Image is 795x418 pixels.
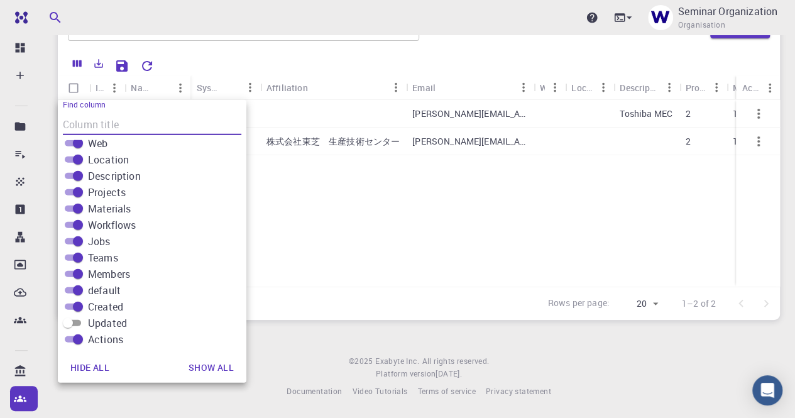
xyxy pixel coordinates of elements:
[88,234,111,249] span: Jobs
[266,75,308,100] div: Affiliation
[686,75,706,100] div: Projects
[412,75,436,100] div: Email
[63,100,106,111] label: Find column
[308,77,328,97] button: Sort
[88,316,127,331] span: Updated
[67,53,88,74] button: Columns
[197,75,220,100] div: System Name
[260,75,406,100] div: Affiliation
[349,355,375,368] span: © 2025
[565,75,613,100] div: Location
[682,297,716,310] p: 1–2 of 2
[178,355,244,380] button: Show all
[150,78,170,98] button: Sort
[60,355,119,380] button: Hide all
[386,77,406,97] button: Menu
[417,385,475,398] a: Terms of service
[486,386,551,396] span: Privacy statement
[436,77,456,97] button: Sort
[352,385,407,398] a: Video Tutorials
[620,107,672,120] p: Toshiba MEC
[615,295,662,313] div: 20
[220,77,240,97] button: Sort
[571,75,593,100] div: Location
[659,77,679,97] button: Menu
[417,386,475,396] span: Terms of service
[131,75,150,100] div: Name
[197,107,247,120] p: toshiba-mec
[124,75,190,100] div: Name
[679,75,726,100] div: Projects
[545,77,565,97] button: Menu
[287,386,342,396] span: Documentation
[104,78,124,98] button: Menu
[25,9,70,20] span: Support
[412,135,527,148] p: [PERSON_NAME][EMAIL_ADDRESS][DOMAIN_NAME]
[10,11,28,24] img: logo
[548,297,610,311] p: Rows per page:
[88,332,123,347] span: Actions
[134,53,160,79] button: Reset Explorer Settings
[96,75,104,100] div: Icon
[686,107,691,120] p: 2
[88,267,130,282] span: Members
[88,185,126,200] span: Projects
[266,135,400,148] p: 株式会社東芝 生産技術センター
[760,78,780,98] button: Menu
[376,368,436,380] span: Platform version
[742,75,760,100] div: Actions
[486,385,551,398] a: Privacy statement
[88,136,107,151] span: Web
[733,135,738,148] p: 1
[375,356,419,366] span: Exabyte Inc.
[706,77,726,97] button: Menu
[620,75,659,100] div: Description
[190,75,260,100] div: System Name
[88,152,129,167] span: Location
[436,368,462,378] span: [DATE] .
[678,4,777,19] p: Seminar Organization
[375,355,419,368] a: Exabyte Inc.
[240,77,260,97] button: Menu
[406,75,534,100] div: Email
[436,368,462,380] a: [DATE].
[352,386,407,396] span: Video Tutorials
[733,107,743,120] p: 10
[109,53,134,79] button: Save Explorer Settings
[534,75,565,100] div: Web
[88,299,123,314] span: Created
[88,168,141,184] span: Description
[88,250,118,265] span: Teams
[752,375,782,405] div: Open Intercom Messenger
[678,19,725,31] span: Organisation
[736,75,780,100] div: Actions
[89,75,124,100] div: Icon
[88,283,121,298] span: default
[422,355,489,368] span: All rights reserved.
[540,75,545,100] div: Web
[88,217,136,233] span: Workflows
[513,77,534,97] button: Menu
[287,385,342,398] a: Documentation
[412,107,527,120] p: [PERSON_NAME][EMAIL_ADDRESS][DOMAIN_NAME]
[170,78,190,98] button: Menu
[593,77,613,97] button: Menu
[686,135,691,148] p: 2
[63,115,241,135] input: Column title
[88,53,109,74] button: Export
[648,5,673,30] img: Seminar Organization
[88,201,131,216] span: Materials
[613,75,679,100] div: Description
